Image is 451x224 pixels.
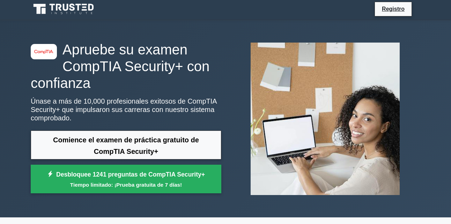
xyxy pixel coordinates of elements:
[31,42,209,91] font: Apruebe su examen CompTIA Security+ con confianza
[31,130,221,159] a: Comience el examen de práctica gratuito de CompTIA Security+
[31,97,217,122] font: Únase a más de 10,000 profesionales exitosos de CompTIA Security+ que impulsaron sus carreras con...
[31,165,221,193] a: Desbloquee 1241 preguntas de CompTIA Security+Tiempo limitado: ¡Prueba gratuita de 7 días!
[70,182,182,188] font: Tiempo limitado: ¡Prueba gratuita de 7 días!
[53,136,199,155] font: Comience el examen de práctica gratuito de CompTIA Security+
[56,171,205,178] font: Desbloquee 1241 preguntas de CompTIA Security+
